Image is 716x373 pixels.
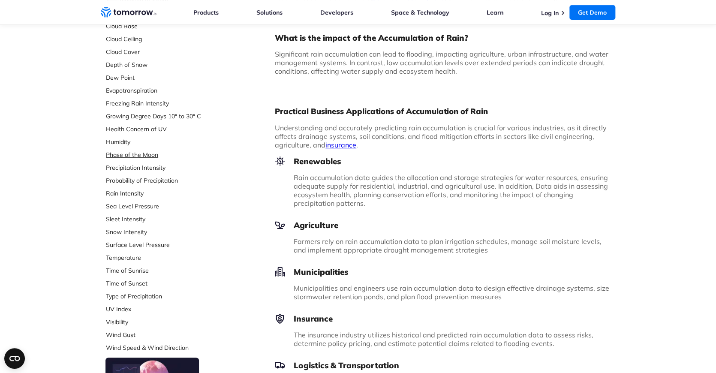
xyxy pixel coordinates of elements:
[106,279,220,288] a: Time of Sunset
[106,292,220,301] a: Type of Precipitation
[320,9,353,16] a: Developers
[106,266,220,275] a: Time of Sunrise
[106,318,220,326] a: Visibility
[106,241,220,249] a: Surface Level Pressure
[106,202,220,211] a: Sea Level Pressure
[106,150,220,159] a: Phase of the Moon
[106,22,220,30] a: Cloud Base
[106,99,220,108] a: Freezing Rain Intensity
[275,360,615,370] h3: Logistics & Transportation
[193,9,219,16] a: Products
[541,9,559,17] a: Log In
[106,343,220,352] a: Wind Speed & Wind Direction
[106,48,220,56] a: Cloud Cover
[275,50,608,75] span: Significant rain accumulation can lead to flooding, impacting agriculture, urban infrastructure, ...
[106,215,220,223] a: Sleet Intensity
[487,9,503,16] a: Learn
[106,228,220,236] a: Snow Intensity
[106,86,220,95] a: Evapotranspiration
[106,112,220,120] a: Growing Degree Days 10° to 30° C
[275,123,607,149] span: Understanding and accurately predicting rain accumulation is crucial for various industries, as i...
[275,156,615,166] h3: Renewables
[275,106,615,117] h2: Practical Business Applications of Accumulation of Rain
[275,313,615,324] h3: Insurance
[4,348,25,369] button: Open CMP widget
[294,331,593,348] span: The insurance industry utilizes historical and predicted rain accumulation data to assess risks, ...
[106,138,220,146] a: Humidity
[106,305,220,313] a: UV Index
[106,35,220,43] a: Cloud Ceiling
[275,267,615,277] h3: Municipalities
[256,9,283,16] a: Solutions
[106,73,220,82] a: Dew Point
[294,173,608,208] span: Rain accumulation data guides the allocation and storage strategies for water resources, ensuring...
[106,176,220,185] a: Probability of Precipitation
[106,189,220,198] a: Rain Intensity
[275,220,615,230] h3: Agriculture
[294,237,602,254] span: Farmers rely on rain accumulation data to plan irrigation schedules, manage soil moisture levels,...
[294,284,609,301] span: Municipalities and engineers use rain accumulation data to design effective drainage systems, siz...
[569,5,615,20] a: Get Demo
[106,331,220,339] a: Wind Gust
[106,253,220,262] a: Temperature
[106,163,220,172] a: Precipitation Intensity
[101,6,156,19] a: Home link
[391,9,449,16] a: Space & Technology
[106,60,220,69] a: Depth of Snow
[275,33,615,43] h3: What is the impact of the Accumulation of Rain?
[325,141,356,149] a: insurance
[106,125,220,133] a: Health Concern of UV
